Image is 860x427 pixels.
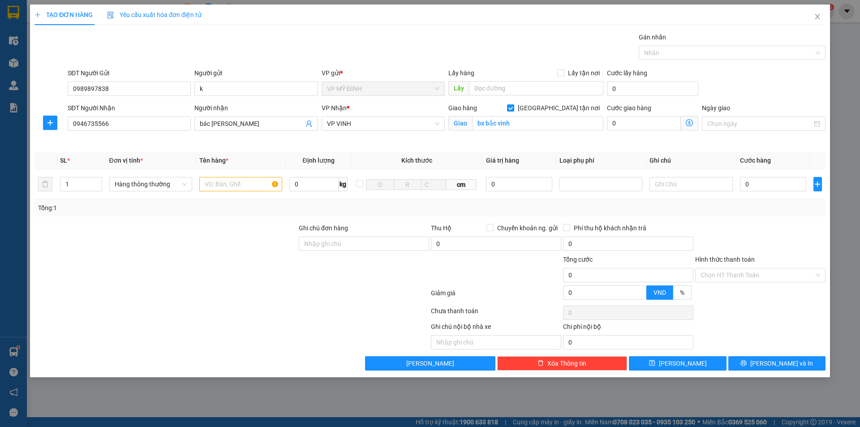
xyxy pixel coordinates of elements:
span: Giao [448,116,472,130]
span: [GEOGRAPHIC_DATA] tận nơi [514,103,603,113]
span: % [680,289,684,296]
span: Tổng cước [563,256,593,263]
button: Close [805,4,830,30]
span: delete [537,360,544,367]
span: TẠO ĐƠN HÀNG [34,11,93,18]
span: Xóa Thông tin [547,358,586,368]
span: Kích thước [401,157,432,164]
input: Dọc đường [469,81,603,95]
span: Cước hàng [740,157,771,164]
span: Thu Hộ [431,224,451,232]
span: user-add [305,120,313,127]
input: D [366,179,394,190]
span: Định lượng [302,157,334,164]
input: Ghi chú đơn hàng [299,237,429,251]
label: Ghi chú đơn hàng [299,224,348,232]
input: Ghi Chú [649,177,732,191]
span: [PERSON_NAME] [659,358,707,368]
button: delete [38,177,52,191]
input: Nhập ghi chú [431,335,561,349]
span: plus [34,12,41,18]
input: VD: Bàn, Ghế [199,177,282,191]
span: plus [43,119,57,126]
span: save [649,360,655,367]
span: Hàng thông thường [115,177,187,191]
img: icon [107,12,114,19]
span: Đơn vị tính [109,157,143,164]
div: Chưa thanh toán [430,306,562,322]
input: Giao tận nơi [472,116,603,130]
span: VP Nhận [322,104,347,112]
label: Cước giao hàng [607,104,651,112]
span: VP MỸ ĐÌNH [327,82,439,95]
input: Cước giao hàng [607,116,681,130]
label: Gán nhãn [639,34,666,41]
div: Tổng: 1 [38,203,332,213]
span: kg [339,177,348,191]
button: [PERSON_NAME] [365,356,495,371]
input: C [421,179,446,190]
th: Ghi chú [646,152,736,169]
div: SĐT Người Nhận [68,103,191,113]
span: VND [654,289,666,296]
span: Giá trị hàng [486,157,519,164]
span: [PERSON_NAME] [406,358,454,368]
label: Ngày giao [702,104,730,112]
input: R [394,179,421,190]
span: dollar-circle [686,119,693,126]
div: SĐT Người Gửi [68,68,191,78]
th: Loại phụ phí [556,152,646,169]
input: Cước lấy hàng [607,82,698,96]
div: Chi phí nội bộ [563,322,693,335]
span: SL [60,157,67,164]
span: cm [446,179,477,190]
span: plus [814,181,821,188]
span: VP VINH [327,117,439,130]
span: Giao hàng [448,104,477,112]
span: Lấy [448,81,469,95]
input: 0 [486,177,553,191]
button: plus [43,116,57,130]
span: Phí thu hộ khách nhận trả [570,223,650,233]
span: close [814,13,821,20]
label: Cước lấy hàng [607,69,647,77]
span: Lấy tận nơi [564,68,603,78]
div: Người nhận [194,103,318,113]
div: VP gửi [322,68,445,78]
div: Giảm giá [430,288,562,304]
button: plus [813,177,822,191]
button: save[PERSON_NAME] [629,356,726,371]
input: Ngày giao [707,119,812,129]
button: deleteXóa Thông tin [497,356,628,371]
span: Tên hàng [199,157,228,164]
label: Hình thức thanh toán [695,256,755,263]
span: [PERSON_NAME] và In [750,358,813,368]
span: Chuyển khoản ng. gửi [494,223,561,233]
span: Lấy hàng [448,69,474,77]
div: Người gửi [194,68,318,78]
div: Ghi chú nội bộ nhà xe [431,322,561,335]
span: Yêu cầu xuất hóa đơn điện tử [107,11,202,18]
button: printer[PERSON_NAME] và In [728,356,826,371]
span: printer [740,360,747,367]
